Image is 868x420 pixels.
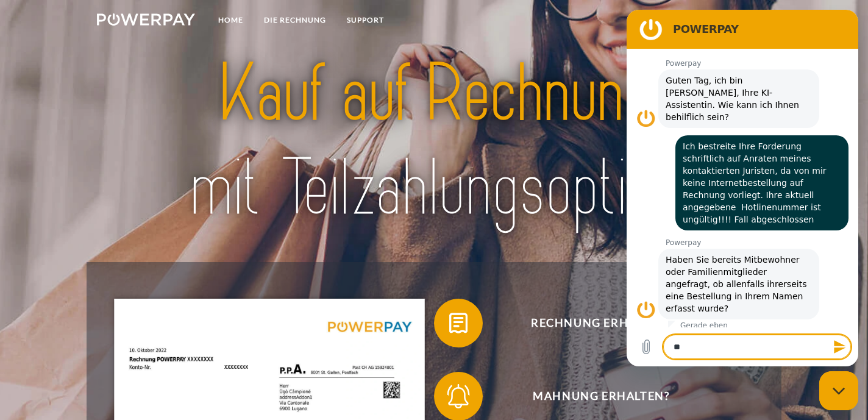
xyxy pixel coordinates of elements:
[130,42,738,240] img: title-powerpay_de.svg
[819,371,858,410] iframe: Schaltfläche zum Öffnen des Messaging-Fensters; Konversation läuft
[208,9,254,31] a: Home
[452,299,750,347] span: Rechnung erhalten?
[443,381,474,411] img: qb_bell.svg
[708,9,746,31] a: agb
[434,299,751,347] button: Rechnung erhalten?
[336,9,394,31] a: SUPPORT
[443,308,474,338] img: qb_bill.svg
[97,13,195,26] img: logo-powerpay-white.svg
[627,10,858,366] iframe: Messaging-Fenster
[254,9,336,31] a: DIE RECHNUNG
